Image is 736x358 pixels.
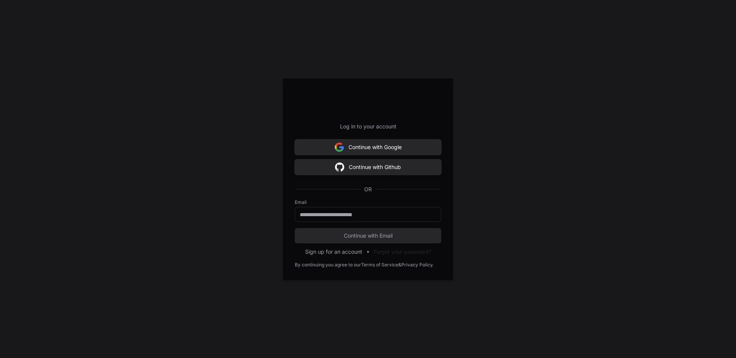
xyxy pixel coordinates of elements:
[335,159,344,175] img: Sign in with google
[401,262,434,268] a: Privacy Policy.
[295,159,441,175] button: Continue with Github
[295,140,441,155] button: Continue with Google
[374,248,431,256] button: Forgot your password?
[295,123,441,130] p: Log in to your account
[295,199,441,205] label: Email
[361,186,375,193] span: OR
[305,248,362,256] button: Sign up for an account
[295,232,441,240] span: Continue with Email
[295,262,361,268] div: By continuing you agree to our
[335,140,344,155] img: Sign in with google
[398,262,401,268] div: &
[361,262,398,268] a: Terms of Service
[295,228,441,243] button: Continue with Email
